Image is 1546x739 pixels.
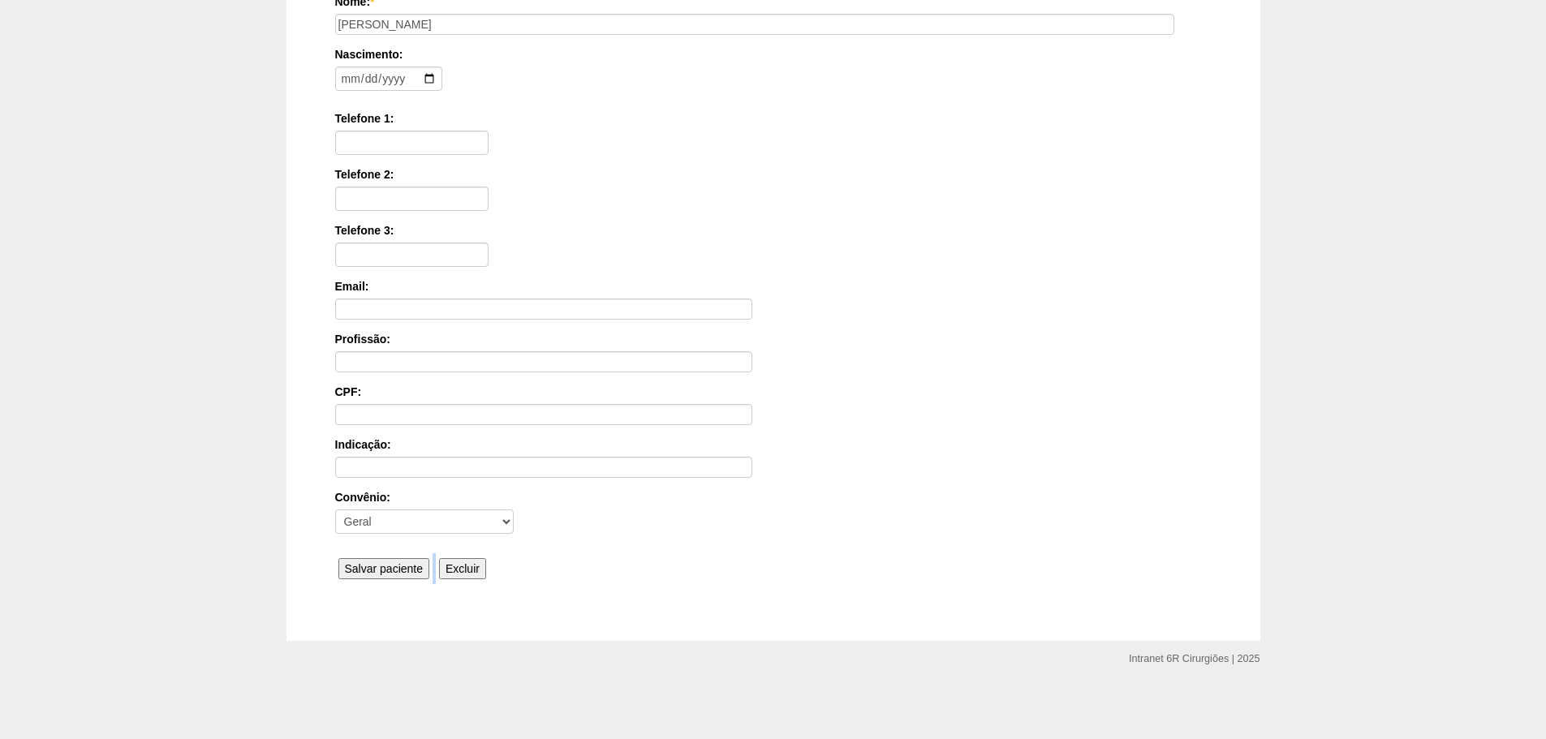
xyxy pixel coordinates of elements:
[335,166,1212,183] label: Telefone 2:
[335,46,1206,62] label: Nascimento:
[335,384,1212,400] label: CPF:
[338,558,430,579] input: Salvar paciente
[335,278,1212,294] label: Email:
[335,110,1212,127] label: Telefone 1:
[335,489,1212,505] label: Convênio:
[335,222,1212,238] label: Telefone 3:
[1129,651,1260,667] div: Intranet 6R Cirurgiões | 2025
[439,558,486,579] input: Excluir
[335,436,1212,453] label: Indicação:
[335,331,1212,347] label: Profissão:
